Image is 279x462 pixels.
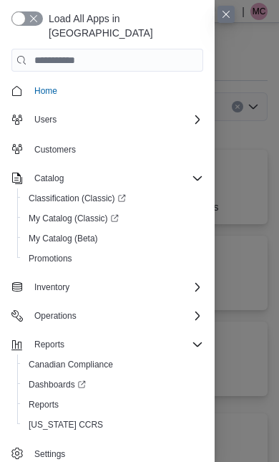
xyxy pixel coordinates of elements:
[29,279,75,296] button: Inventory
[6,306,209,326] button: Operations
[29,213,119,224] span: My Catalog (Classic)
[23,190,132,207] a: Classification (Classic)
[34,310,77,322] span: Operations
[34,85,57,97] span: Home
[17,375,209,395] a: Dashboards
[43,11,203,40] span: Load All Apps in [GEOGRAPHIC_DATA]
[217,6,235,23] button: Close this dialog
[17,208,209,228] a: My Catalog (Classic)
[17,188,209,208] a: Classification (Classic)
[29,111,62,128] button: Users
[6,335,209,355] button: Reports
[23,356,119,373] a: Canadian Compliance
[23,210,203,227] span: My Catalog (Classic)
[29,307,203,324] span: Operations
[6,138,209,159] button: Customers
[6,168,209,188] button: Catalog
[29,193,126,204] span: Classification (Classic)
[6,277,209,297] button: Inventory
[23,396,203,413] span: Reports
[23,376,92,393] a: Dashboards
[34,144,76,155] span: Customers
[23,376,203,393] span: Dashboards
[29,307,82,324] button: Operations
[29,379,86,390] span: Dashboards
[29,141,82,158] a: Customers
[23,190,203,207] span: Classification (Classic)
[17,415,209,435] button: [US_STATE] CCRS
[23,210,124,227] a: My Catalog (Classic)
[29,419,103,430] span: [US_STATE] CCRS
[34,173,64,184] span: Catalog
[6,110,209,130] button: Users
[29,82,63,100] a: Home
[29,82,203,100] span: Home
[29,336,70,353] button: Reports
[23,416,203,433] span: Washington CCRS
[6,80,209,101] button: Home
[34,339,64,350] span: Reports
[23,230,203,247] span: My Catalog (Beta)
[23,396,64,413] a: Reports
[17,355,209,375] button: Canadian Compliance
[29,111,203,128] span: Users
[29,336,203,353] span: Reports
[29,140,203,158] span: Customers
[29,233,98,244] span: My Catalog (Beta)
[23,250,78,267] a: Promotions
[23,416,109,433] a: [US_STATE] CCRS
[29,399,59,410] span: Reports
[29,279,203,296] span: Inventory
[29,359,113,370] span: Canadian Compliance
[34,448,65,460] span: Settings
[23,250,203,267] span: Promotions
[29,170,203,187] span: Catalog
[29,170,69,187] button: Catalog
[34,114,57,125] span: Users
[23,356,203,373] span: Canadian Compliance
[17,228,209,249] button: My Catalog (Beta)
[17,249,209,269] button: Promotions
[34,281,69,293] span: Inventory
[17,395,209,415] button: Reports
[29,253,72,264] span: Promotions
[23,230,104,247] a: My Catalog (Beta)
